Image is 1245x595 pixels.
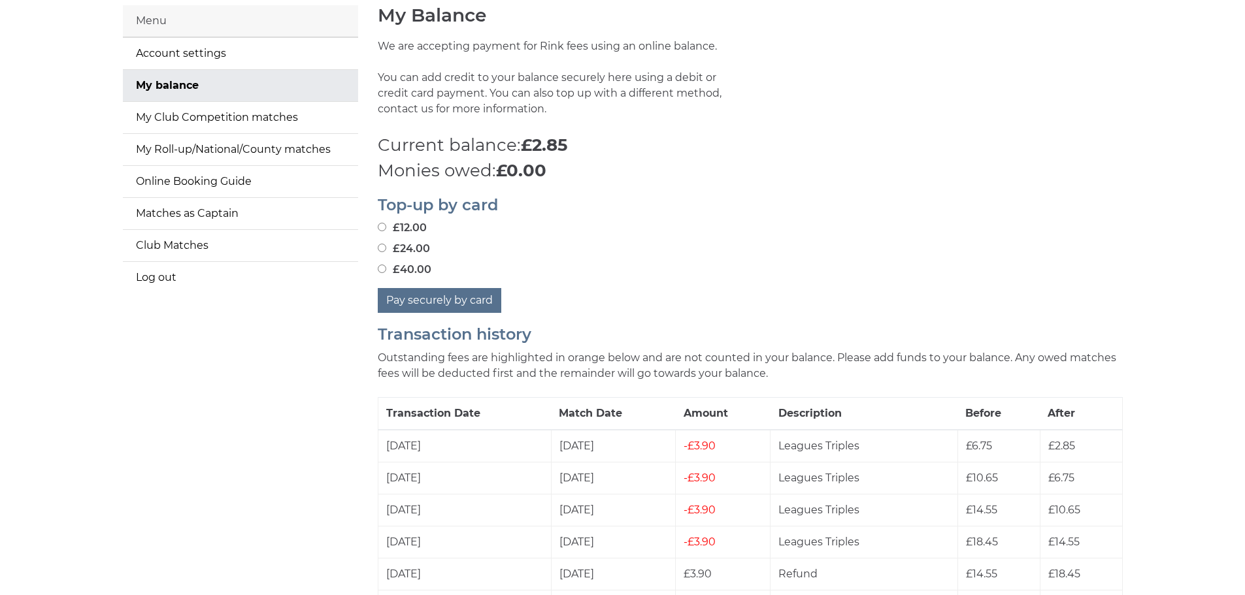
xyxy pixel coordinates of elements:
strong: £0.00 [496,160,546,181]
td: [DATE] [551,462,675,494]
a: My Club Competition matches [123,102,358,133]
td: [DATE] [378,526,551,558]
p: Monies owed: [378,158,1123,184]
input: £40.00 [378,265,386,273]
td: [DATE] [378,462,551,494]
label: £24.00 [378,241,430,257]
a: My balance [123,70,358,101]
td: [DATE] [551,430,675,462]
span: £6.75 [966,440,992,452]
span: £18.45 [966,536,998,548]
div: Menu [123,5,358,37]
th: Transaction Date [378,397,551,430]
span: £6.75 [1048,472,1074,484]
td: [DATE] [551,494,675,526]
td: [DATE] [378,558,551,590]
input: £12.00 [378,223,386,231]
th: After [1040,397,1122,430]
span: £14.55 [966,568,997,580]
td: [DATE] [551,558,675,590]
label: £40.00 [378,262,431,278]
th: Amount [676,397,771,430]
p: We are accepting payment for Rink fees using an online balance. You can add credit to your balanc... [378,39,740,133]
button: Pay securely by card [378,288,501,313]
td: [DATE] [378,494,551,526]
a: My Roll-up/National/County matches [123,134,358,165]
span: £3.90 [684,536,716,548]
span: £14.55 [1048,536,1080,548]
span: £3.90 [684,504,716,516]
h2: Transaction history [378,326,1123,343]
strong: £2.85 [521,135,567,155]
p: Outstanding fees are highlighted in orange below and are not counted in your balance. Please add ... [378,350,1123,381]
a: Matches as Captain [123,198,358,229]
a: Club Matches [123,230,358,261]
a: Log out [123,262,358,293]
h1: My Balance [378,5,1123,25]
span: £14.55 [966,504,997,516]
input: £24.00 [378,244,386,252]
td: Leagues Triples [771,526,958,558]
td: [DATE] [551,526,675,558]
th: Match Date [551,397,675,430]
span: £3.90 [684,472,716,484]
h2: Top-up by card [378,197,1123,214]
span: £2.85 [1048,440,1075,452]
span: £18.45 [1048,568,1080,580]
td: Leagues Triples [771,494,958,526]
td: [DATE] [378,430,551,462]
a: Online Booking Guide [123,166,358,197]
a: Account settings [123,38,358,69]
span: £3.90 [684,568,712,580]
th: Description [771,397,958,430]
p: Current balance: [378,133,1123,158]
span: £10.65 [966,472,998,484]
td: Leagues Triples [771,430,958,462]
span: £3.90 [684,440,716,452]
td: Refund [771,558,958,590]
label: £12.00 [378,220,427,236]
td: Leagues Triples [771,462,958,494]
th: Before [957,397,1040,430]
span: £10.65 [1048,504,1080,516]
